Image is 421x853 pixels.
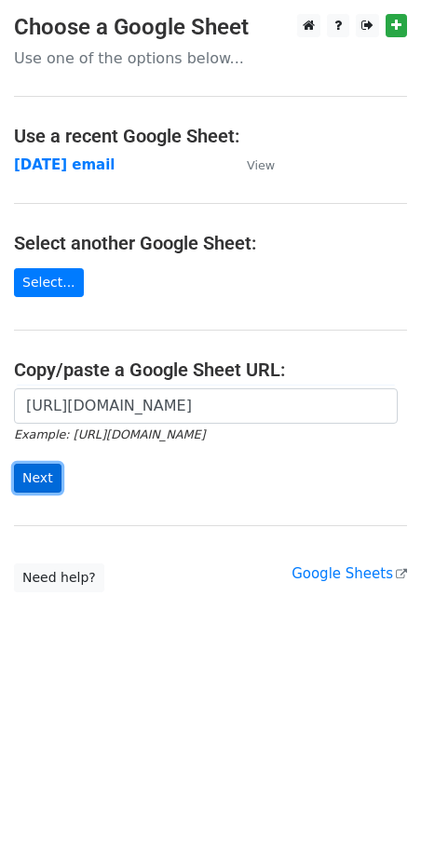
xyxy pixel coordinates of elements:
small: View [247,158,275,172]
iframe: Chat Widget [328,764,421,853]
a: [DATE] email [14,156,115,173]
small: Example: [URL][DOMAIN_NAME] [14,427,205,441]
h4: Use a recent Google Sheet: [14,125,407,147]
h3: Choose a Google Sheet [14,14,407,41]
a: Select... [14,268,84,297]
p: Use one of the options below... [14,48,407,68]
a: Need help? [14,563,104,592]
a: View [228,156,275,173]
h4: Select another Google Sheet: [14,232,407,254]
input: Next [14,464,61,493]
a: Google Sheets [292,565,407,582]
input: Paste your Google Sheet URL here [14,388,398,424]
h4: Copy/paste a Google Sheet URL: [14,359,407,381]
